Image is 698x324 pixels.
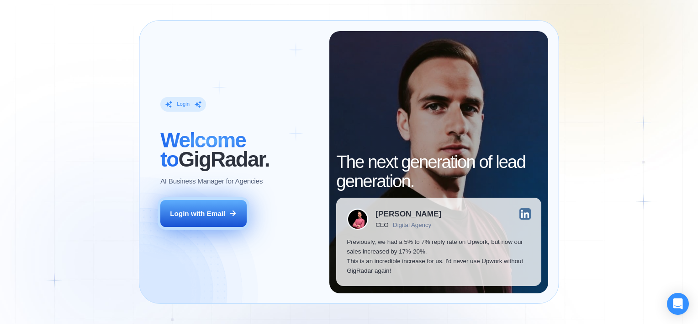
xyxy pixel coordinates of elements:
div: Open Intercom Messenger [667,293,689,315]
h2: ‍ GigRadar. [160,131,319,169]
div: Login [177,101,190,108]
span: Welcome to [160,129,246,171]
div: [PERSON_NAME] [375,210,441,218]
div: Login with Email [170,209,225,218]
button: Login with Email [160,200,247,227]
p: Previously, we had a 5% to 7% reply rate on Upwork, but now our sales increased by 17%-20%. This ... [347,237,531,275]
div: Digital Agency [393,221,431,228]
h2: The next generation of lead generation. [336,152,541,191]
p: AI Business Manager for Agencies [160,176,263,186]
div: CEO [375,221,388,228]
